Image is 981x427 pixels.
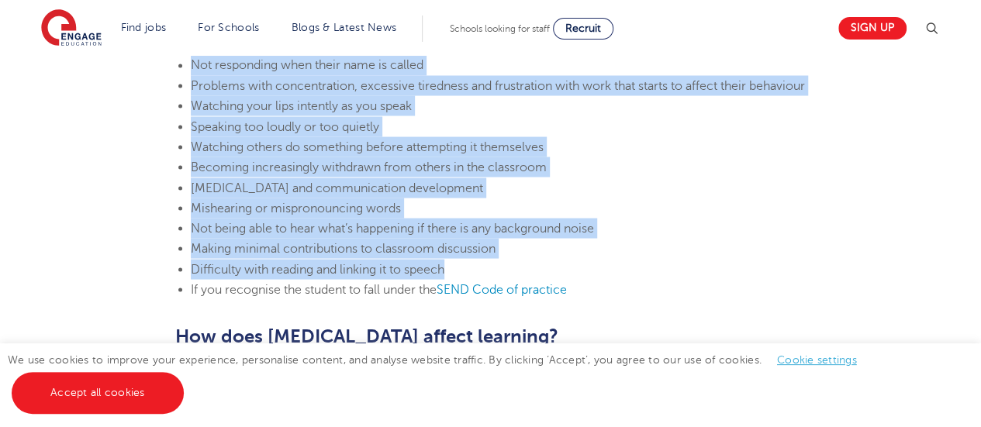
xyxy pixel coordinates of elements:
a: Sign up [838,17,907,40]
a: Find jobs [121,22,167,33]
span: Watching others do something before attempting it themselves [191,139,544,153]
span: Mishearing or mispronouncing words [191,201,401,215]
span: Speaking too loudly or too quietly [191,119,379,133]
span: Not responding when their name is called [191,58,423,72]
span: Making minimal contributions to classroom discussion [191,241,496,255]
span: Not being able to hear what’s happening if there is any background noise [191,221,594,235]
span: [MEDICAL_DATA] and communication development [191,181,483,195]
span: Problems with concentration, excessive tiredness and frustration with work that starts to affect ... [191,78,805,92]
span: How does [MEDICAL_DATA] affect learning? [175,325,558,346]
a: Blogs & Latest News [292,22,397,33]
a: Accept all cookies [12,372,184,414]
span: Watching your lips intently as you speak [191,98,412,112]
span: Difficulty with reading and linking it to speech [191,262,444,276]
a: SEND Code of practice [437,282,567,296]
img: Engage Education [41,9,102,48]
span: We use cookies to improve your experience, personalise content, and analyse website traffic. By c... [8,354,872,398]
span: Becoming increasingly withdrawn from others in the classroom [191,160,547,174]
a: For Schools [198,22,259,33]
a: Recruit [553,18,613,40]
span: Recruit [565,22,601,34]
span: Schools looking for staff [450,23,550,34]
a: Cookie settings [777,354,857,366]
li: If you recognise the student to fall under the [191,279,806,299]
